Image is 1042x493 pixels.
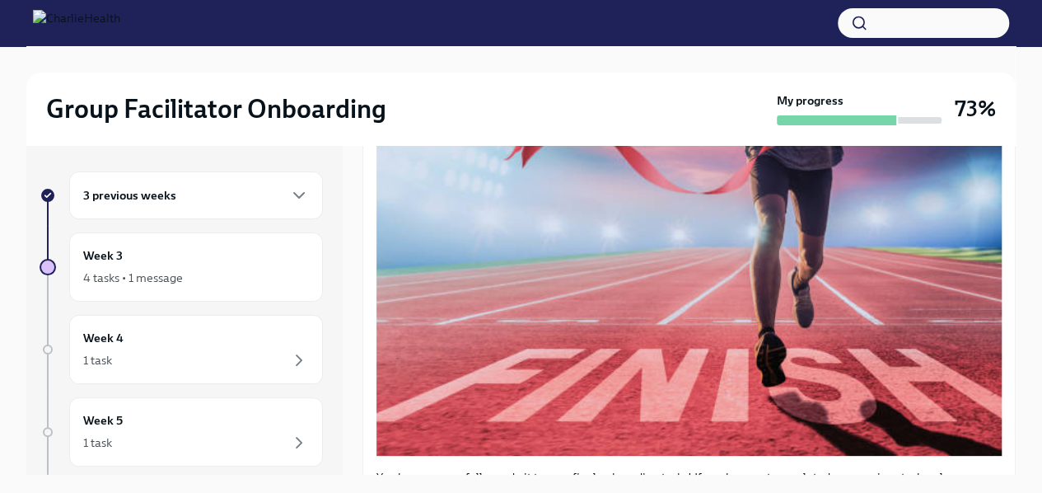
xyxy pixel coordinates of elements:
div: 4 tasks • 1 message [83,270,183,286]
h6: Week 3 [83,246,123,265]
div: 1 task [83,434,112,451]
a: Week 41 task [40,315,323,384]
h6: 3 previous weeks [83,186,176,204]
img: CharlieHealth [33,10,120,36]
h2: Group Facilitator Onboarding [46,92,386,125]
button: Zoom image [376,39,1002,456]
h6: Week 4 [83,329,124,347]
h3: 73% [955,94,996,124]
div: 1 task [83,352,112,369]
strong: My progress [777,92,843,109]
div: 3 previous weeks [69,171,323,219]
a: Week 34 tasks • 1 message [40,232,323,302]
a: Week 51 task [40,397,323,467]
h6: Week 5 [83,411,123,430]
